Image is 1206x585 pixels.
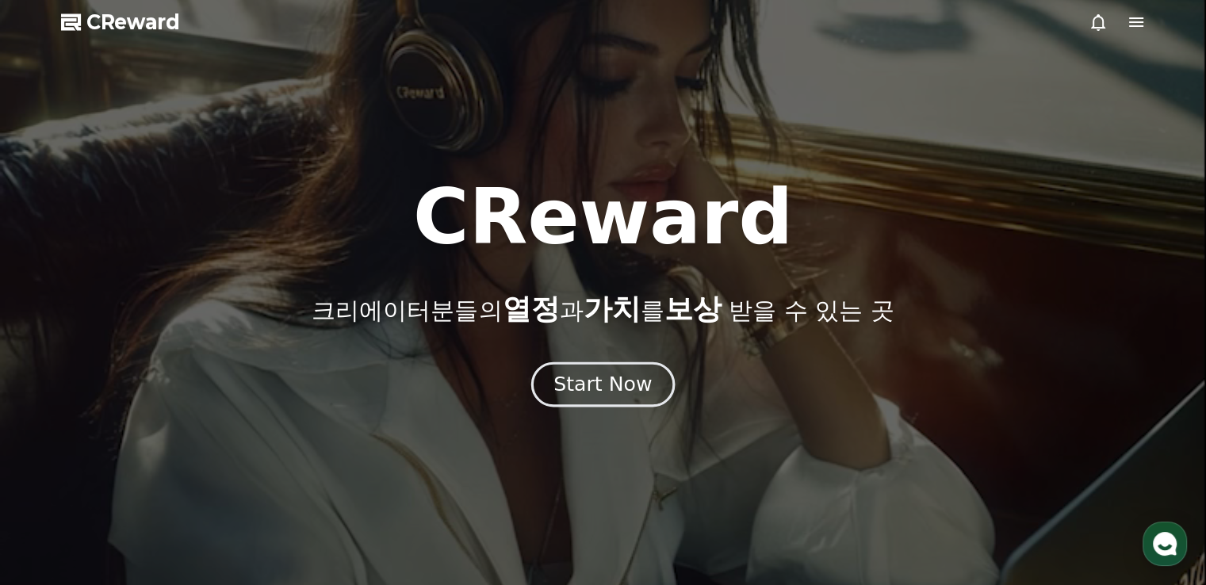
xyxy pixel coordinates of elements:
[312,293,894,325] p: 크리에이터분들의 과 를 받을 수 있는 곳
[245,477,264,490] span: 설정
[502,292,559,325] span: 열정
[61,10,180,35] a: CReward
[583,292,640,325] span: 가치
[50,477,59,490] span: 홈
[664,292,721,325] span: 보상
[205,453,304,493] a: 설정
[531,362,675,407] button: Start Now
[86,10,180,35] span: CReward
[105,453,205,493] a: 대화
[413,179,793,255] h1: CReward
[553,371,652,398] div: Start Now
[5,453,105,493] a: 홈
[534,379,672,394] a: Start Now
[145,478,164,491] span: 대화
